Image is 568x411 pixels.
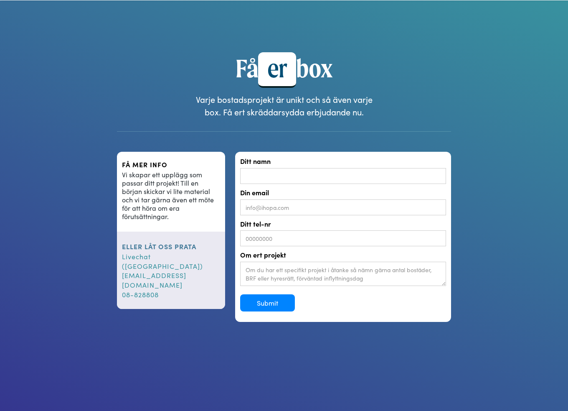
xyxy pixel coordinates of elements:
a: er [258,54,296,83]
span: ELLER LÅT OSS PRATA ‍ [122,242,196,251]
a: 08-828808 [122,290,159,299]
label: Din email [240,188,446,197]
label: Ditt namn [240,157,446,166]
span: er [258,52,296,88]
h1: Få box [20,52,548,88]
a: [EMAIL_ADDRESS][DOMAIN_NAME] [122,271,186,289]
input: 00000000 [240,230,446,246]
input: Submit [240,294,295,312]
label: Ditt tel-nr [240,220,446,229]
div: Vi skapar ett upplägg som passar ditt projekt! Till en början skickar vi lite material och vi tar... [122,170,220,228]
form: Email Form [240,157,446,316]
input: info@ihopa.com [240,199,446,215]
p: Varje bostadsprojekt är unikt och så även varje box. Få ert skräddarsydda erbjudande nu. [190,93,378,118]
div: Få mer info [122,160,220,169]
label: Om ert projekt [240,250,446,260]
span: Livechat ([GEOGRAPHIC_DATA]) [122,252,203,271]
